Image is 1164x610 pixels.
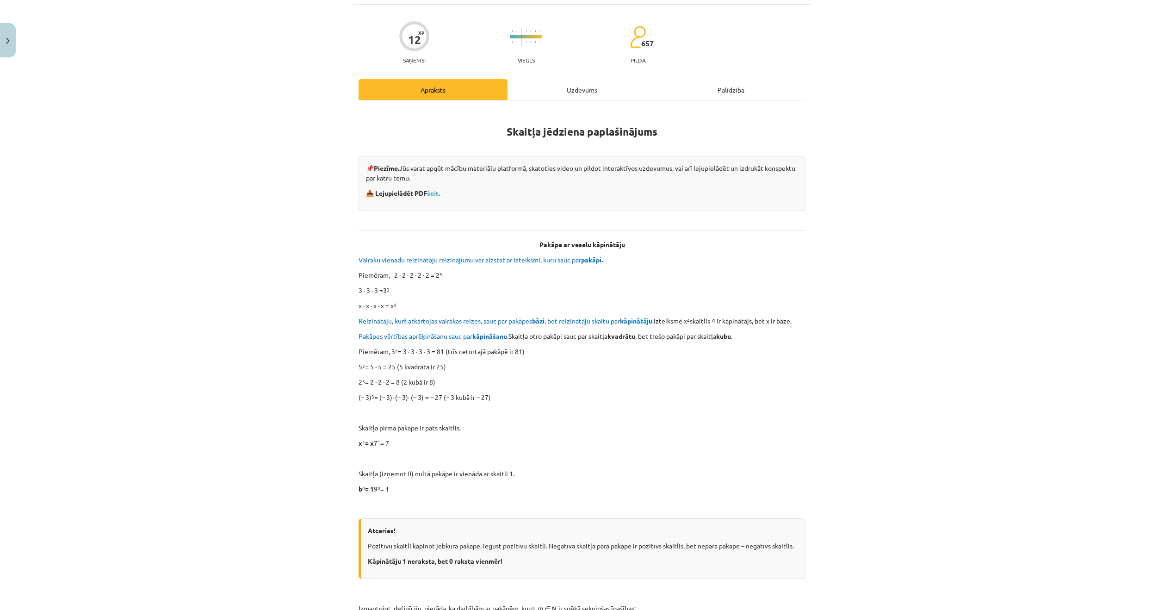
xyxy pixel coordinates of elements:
a: šeit. [427,189,440,197]
p: 📌 Jūs varat apgūt mācību materiālu platformā, skatoties video un pildot interaktīvos uzdevumus, v... [366,163,798,183]
sup: 3 [362,378,365,385]
strong: Kāpinātāju 1 neraksta, bet 0 raksta vienmēr! [368,557,502,565]
b: Pakāpe ar veselu kāpinātāju [539,240,625,249]
strong: Skaitļa jēdziena paplašinājums [507,125,657,138]
sup: 4 [687,317,690,324]
img: icon-short-line-57e1e144782c952c97e751825c79c345078a6d821885a25fce030b3d8c18986b.svg [526,41,526,43]
span: Pakāpes vērtības aprēķināšanu sauc par . [359,332,508,340]
b: kāpinātāju [620,317,652,325]
b: pakāpi. [581,255,603,264]
p: Piemēram, 2 ∙ 2 ∙ 2 ∙ 2 ∙ 2 = 2 [359,270,805,280]
sup: 2 [362,362,365,369]
sup: 1 [378,439,380,446]
p: x ∙ x ∙ x ∙ x = x [359,301,805,311]
b: x [359,439,362,447]
p: Skaitļa otro pakāpi sauc par skaitļa , bet trešo pakāpi par skaitļa . [359,331,805,341]
b: kāpināšanu [472,332,507,340]
img: icon-short-line-57e1e144782c952c97e751825c79c345078a6d821885a25fce030b3d8c18986b.svg [512,41,513,43]
p: 2 = 2 ∙ 2 ∙ 2 = 8 (2 kubā ir 8) [359,377,805,387]
p: Skaitļa pirmā pakāpe ir pats skaitlis. [359,423,805,433]
b: bāzi [532,317,545,325]
img: icon-short-line-57e1e144782c952c97e751825c79c345078a6d821885a25fce030b3d8c18986b.svg [535,41,536,43]
p: 9 = 1 [359,484,805,494]
strong: 📥 Lejupielādēt PDF [366,189,441,197]
img: icon-short-line-57e1e144782c952c97e751825c79c345078a6d821885a25fce030b3d8c18986b.svg [516,30,517,32]
p: Izteiksmē x skaitlis 4 ir kāpinātājs, bet x ir bāze. [359,316,805,326]
p: 3 ∙ 3 ∙ 3 =3 [359,286,805,295]
sup: 0 [362,485,365,492]
sup: 1 [362,439,365,446]
b: = 1 [365,485,374,493]
span: Vairāku vienādu reizinātāju reizinājumu var aizstāt ar izteiksmi, kuru sauc par [359,255,604,264]
div: Palīdzība [656,79,805,100]
img: icon-long-line-d9ea69661e0d244f92f715978eff75569469978d946b2353a9bb055b3ed8787d.svg [521,28,522,46]
p: Saņemsi [399,57,429,63]
b: = x [365,439,374,447]
div: Uzdevums [508,79,656,100]
sup: 0 [378,485,380,492]
img: icon-short-line-57e1e144782c952c97e751825c79c345078a6d821885a25fce030b3d8c18986b.svg [512,30,513,32]
p: Viegls [518,57,535,63]
img: icon-short-line-57e1e144782c952c97e751825c79c345078a6d821885a25fce030b3d8c18986b.svg [539,30,540,32]
img: icon-short-line-57e1e144782c952c97e751825c79c345078a6d821885a25fce030b3d8c18986b.svg [530,41,531,43]
img: icon-short-line-57e1e144782c952c97e751825c79c345078a6d821885a25fce030b3d8c18986b.svg [535,30,536,32]
img: icon-short-line-57e1e144782c952c97e751825c79c345078a6d821885a25fce030b3d8c18986b.svg [539,41,540,43]
img: icon-short-line-57e1e144782c952c97e751825c79c345078a6d821885a25fce030b3d8c18986b.svg [516,41,517,43]
img: icon-close-lesson-0947bae3869378f0d4975bcd49f059093ad1ed9edebbc8119c70593378902aed.svg [6,38,10,44]
sup: 5 [440,271,442,278]
sup: 3 [371,393,374,400]
p: pilda [631,57,645,63]
b: kubu [716,332,731,340]
img: icon-short-line-57e1e144782c952c97e751825c79c345078a6d821885a25fce030b3d8c18986b.svg [530,30,531,32]
p: Piemēram, 3 = 3 ∙ 3 ∙ 3 ∙ 3 = 81 (trīs ceturtajā pakāpē ir 81) [359,347,805,356]
span: XP [418,30,424,35]
p: Pozitīvu skaitli kāpinot jebkurā pakāpē, iegūst pozitīvu skaitli. Negatīva skaitļa pāra pakāpe ir... [368,541,798,551]
div: 12 [408,33,421,46]
sup: 3 [387,286,390,293]
img: icon-short-line-57e1e144782c952c97e751825c79c345078a6d821885a25fce030b3d8c18986b.svg [526,30,526,32]
sup: 4 [395,347,398,354]
div: Apraksts [359,79,508,100]
p: (– 3) = (– 3)∙ (– 3)∙ (– 3) = – 27 (– 3 kubā ir – 27) [359,392,805,402]
b: kvadrātu [607,332,635,340]
p: 5 = 5 ∙ 5 = 25 (5 kvadrātā ir 25) [359,362,805,372]
b: b [359,485,362,493]
span: 657 [641,39,654,48]
sup: 4 [394,301,396,308]
span: Reizinātāju, kurš atkārtojas vairākas reizes, sauc par pakāpes , bet reizinātāju skaitu par . [359,317,654,325]
strong: Piezīme. [374,164,399,172]
p: Skaitļa (izņemot 0) nultā pakāpe ir vienāda ar skaitli 1. [359,469,805,479]
img: students-c634bb4e5e11cddfef0936a35e636f08e4e9abd3cc4e673bd6f9a4125e45ecb1.svg [630,25,646,49]
p: 7 = 7 [359,438,805,448]
b: Atceries! [368,526,396,535]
